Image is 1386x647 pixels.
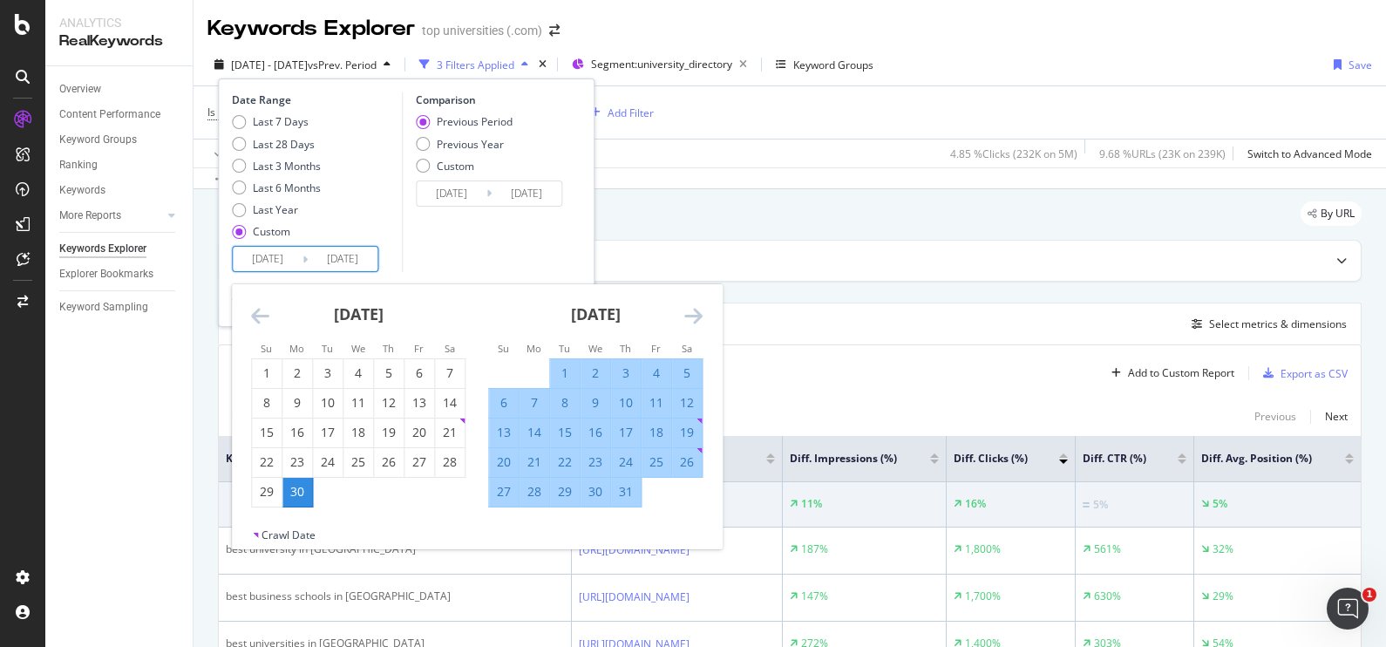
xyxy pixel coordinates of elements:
[550,447,581,477] td: Selected. Tuesday, July 22, 2025
[581,388,611,418] td: Selected. Wednesday, July 9, 2025
[252,477,282,507] td: Choose Sunday, June 29, 2025 as your check-in date. It’s available.
[282,358,313,388] td: Choose Monday, June 2, 2025 as your check-in date. It’s available.
[313,388,343,418] td: Choose Tuesday, June 10, 2025 as your check-in date. It’s available.
[59,207,163,225] a: More Reports
[611,453,641,471] div: 24
[611,418,642,447] td: Selected. Thursday, July 17, 2025
[1349,58,1372,72] div: Save
[374,418,404,447] td: Choose Thursday, June 19, 2025 as your check-in date. It’s available.
[59,156,98,174] div: Ranking
[1213,541,1233,557] div: 32%
[282,394,312,412] div: 9
[343,364,373,382] div: 4
[289,342,304,355] small: Mo
[416,114,513,129] div: Previous Period
[608,106,654,120] div: Add Filter
[520,453,549,471] div: 21
[404,394,434,412] div: 13
[581,447,611,477] td: Selected. Wednesday, July 23, 2025
[404,453,434,471] div: 27
[549,24,560,37] div: arrow-right-arrow-left
[232,159,321,174] div: Last 3 Months
[581,364,610,382] div: 2
[59,181,105,200] div: Keywords
[207,140,258,167] button: Apply
[59,240,146,258] div: Keywords Explorer
[59,240,180,258] a: Keywords Explorer
[581,424,610,441] div: 16
[584,102,654,123] button: Add Filter
[489,447,520,477] td: Selected. Sunday, July 20, 2025
[412,51,535,78] button: 3 Filters Applied
[404,358,435,388] td: Choose Friday, June 6, 2025 as your check-in date. It’s available.
[642,453,671,471] div: 25
[611,424,641,441] div: 17
[59,80,101,99] div: Overview
[207,105,260,119] span: Is Branded
[232,224,321,239] div: Custom
[374,388,404,418] td: Choose Thursday, June 12, 2025 as your check-in date. It’s available.
[1327,51,1372,78] button: Save
[308,58,377,72] span: vs Prev. Period
[620,342,631,355] small: Th
[59,265,180,283] a: Explorer Bookmarks
[59,31,179,51] div: RealKeywords
[253,137,315,152] div: Last 28 Days
[232,180,321,195] div: Last 6 Months
[416,92,567,107] div: Comparison
[416,137,513,152] div: Previous Year
[527,342,541,355] small: Mo
[1254,406,1296,427] button: Previous
[1128,368,1234,378] div: Add to Custom Report
[550,418,581,447] td: Selected. Tuesday, July 15, 2025
[1362,588,1376,602] span: 1
[59,80,180,99] a: Overview
[1093,497,1108,513] div: 5%
[489,418,520,447] td: Selected. Sunday, July 13, 2025
[313,358,343,388] td: Choose Tuesday, June 3, 2025 as your check-in date. It’s available.
[1325,409,1348,424] div: Next
[343,424,373,441] div: 18
[489,388,520,418] td: Selected. Sunday, July 6, 2025
[489,424,519,441] div: 13
[672,424,702,441] div: 19
[59,156,180,174] a: Ranking
[343,418,374,447] td: Choose Wednesday, June 18, 2025 as your check-in date. It’s available.
[404,418,435,447] td: Choose Friday, June 20, 2025 as your check-in date. It’s available.
[642,424,671,441] div: 18
[437,137,504,152] div: Previous Year
[435,394,465,412] div: 14
[435,418,465,447] td: Choose Saturday, June 21, 2025 as your check-in date. It’s available.
[207,14,415,44] div: Keywords Explorer
[611,483,641,501] div: 31
[253,224,290,239] div: Custom
[492,181,561,206] input: End Date
[790,451,904,467] span: Diff. Impressions (%)
[1321,208,1355,219] span: By URL
[414,342,424,355] small: Fr
[435,388,465,418] td: Choose Saturday, June 14, 2025 as your check-in date. It’s available.
[351,342,365,355] small: We
[611,447,642,477] td: Selected. Thursday, July 24, 2025
[313,418,343,447] td: Choose Tuesday, June 17, 2025 as your check-in date. It’s available.
[232,114,321,129] div: Last 7 Days
[801,496,822,512] div: 11%
[611,364,641,382] div: 3
[682,342,692,355] small: Sa
[445,342,455,355] small: Sa
[801,589,828,604] div: 147%
[1213,589,1233,604] div: 29%
[374,358,404,388] td: Choose Thursday, June 5, 2025 as your check-in date. It’s available.
[282,483,312,501] div: 30
[282,477,313,507] td: Selected as start date. Monday, June 30, 2025
[313,424,343,441] div: 17
[282,364,312,382] div: 2
[1213,496,1227,512] div: 5%
[550,477,581,507] td: Selected. Tuesday, July 29, 2025
[588,342,602,355] small: We
[59,207,121,225] div: More Reports
[581,453,610,471] div: 23
[253,159,321,174] div: Last 3 Months
[550,358,581,388] td: Selected. Tuesday, July 1, 2025
[231,58,308,72] span: [DATE] - [DATE]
